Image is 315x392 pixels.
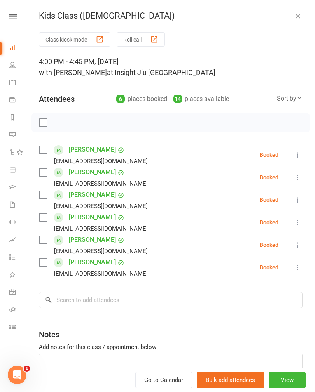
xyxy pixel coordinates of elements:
[54,156,148,166] div: [EMAIL_ADDRESS][DOMAIN_NAME]
[39,292,303,308] input: Search to add attendees
[260,242,278,248] div: Booked
[269,372,306,388] button: View
[69,211,116,224] a: [PERSON_NAME]
[54,201,148,211] div: [EMAIL_ADDRESS][DOMAIN_NAME]
[69,189,116,201] a: [PERSON_NAME]
[116,94,167,104] div: places booked
[69,144,116,156] a: [PERSON_NAME]
[24,366,30,372] span: 1
[9,75,27,92] a: Calendar
[39,68,107,76] span: with [PERSON_NAME]
[8,366,26,384] iframe: Intercom live chat
[260,175,278,180] div: Booked
[54,179,148,189] div: [EMAIL_ADDRESS][DOMAIN_NAME]
[277,94,303,104] div: Sort by
[9,92,27,109] a: Payments
[39,342,303,352] div: Add notes for this class / appointment below
[260,220,278,225] div: Booked
[117,32,165,47] button: Roll call
[9,162,27,179] a: Product Sales
[260,265,278,270] div: Booked
[9,284,27,302] a: General attendance kiosk mode
[197,372,264,388] button: Bulk add attendees
[9,267,27,284] a: What's New
[39,329,59,340] div: Notes
[54,269,148,279] div: [EMAIL_ADDRESS][DOMAIN_NAME]
[107,68,215,76] span: at Insight Jiu [GEOGRAPHIC_DATA]
[69,166,116,179] a: [PERSON_NAME]
[39,32,110,47] button: Class kiosk mode
[69,256,116,269] a: [PERSON_NAME]
[135,372,192,388] a: Go to Calendar
[9,109,27,127] a: Reports
[39,94,75,104] div: Attendees
[69,234,116,246] a: [PERSON_NAME]
[116,95,125,103] div: 6
[54,246,148,256] div: [EMAIL_ADDRESS][DOMAIN_NAME]
[173,95,182,103] div: 14
[173,94,229,104] div: places available
[9,232,27,249] a: Assessments
[26,11,315,21] div: Kids Class ([DEMOGRAPHIC_DATA])
[9,57,27,75] a: People
[54,224,148,234] div: [EMAIL_ADDRESS][DOMAIN_NAME]
[9,302,27,319] a: Roll call kiosk mode
[260,197,278,203] div: Booked
[39,56,303,78] div: 4:00 PM - 4:45 PM, [DATE]
[260,152,278,158] div: Booked
[9,40,27,57] a: Dashboard
[9,319,27,336] a: Class kiosk mode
